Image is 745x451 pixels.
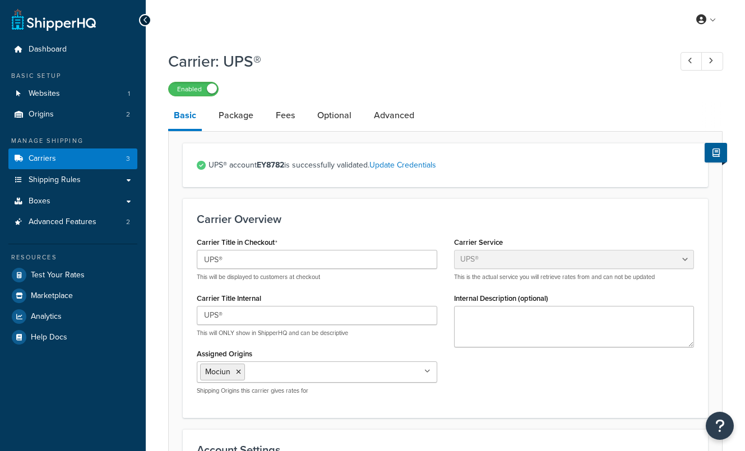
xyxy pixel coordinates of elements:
a: Optional [312,102,357,129]
span: Help Docs [31,333,67,342]
span: Boxes [29,197,50,206]
span: Shipping Rules [29,175,81,185]
h1: Carrier: UPS® [168,50,660,72]
span: Marketplace [31,291,73,301]
li: Websites [8,83,137,104]
span: Test Your Rates [31,271,85,280]
a: Boxes [8,191,137,212]
label: Internal Description (optional) [454,294,548,303]
a: Help Docs [8,327,137,347]
a: Update Credentials [369,159,436,171]
span: 3 [126,154,130,164]
div: Resources [8,253,137,262]
a: Fees [270,102,300,129]
p: Shipping Origins this carrier gives rates for [197,387,437,395]
li: Carriers [8,148,137,169]
a: Advanced Features2 [8,212,137,233]
span: Dashboard [29,45,67,54]
span: Origins [29,110,54,119]
label: Carrier Title Internal [197,294,261,303]
span: UPS® account is successfully validated. [209,157,694,173]
a: Origins2 [8,104,137,125]
a: Package [213,102,259,129]
li: Origins [8,104,137,125]
a: Websites1 [8,83,137,104]
a: Test Your Rates [8,265,137,285]
label: Carrier Title in Checkout [197,238,277,247]
a: Basic [168,102,202,131]
span: 1 [128,89,130,99]
button: Open Resource Center [706,412,734,440]
div: Manage Shipping [8,136,137,146]
span: Analytics [31,312,62,322]
span: Advanced Features [29,217,96,227]
span: Carriers [29,154,56,164]
a: Previous Record [681,52,702,71]
span: Mociun [205,366,230,378]
div: Basic Setup [8,71,137,81]
a: Shipping Rules [8,170,137,190]
p: This is the actual service you will retrieve rates from and can not be updated [454,273,695,281]
a: Dashboard [8,39,137,60]
a: Marketplace [8,286,137,306]
p: This will ONLY show in ShipperHQ and can be descriptive [197,329,437,337]
a: Analytics [8,306,137,327]
span: 2 [126,217,130,227]
label: Enabled [169,82,218,96]
label: Assigned Origins [197,350,252,358]
a: Next Record [701,52,723,71]
span: 2 [126,110,130,119]
strong: EY8782 [257,159,284,171]
p: This will be displayed to customers at checkout [197,273,437,281]
label: Carrier Service [454,238,503,247]
button: Show Help Docs [705,143,727,162]
li: Advanced Features [8,212,137,233]
a: Advanced [368,102,420,129]
h3: Carrier Overview [197,213,694,225]
a: Carriers3 [8,148,137,169]
span: Websites [29,89,60,99]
